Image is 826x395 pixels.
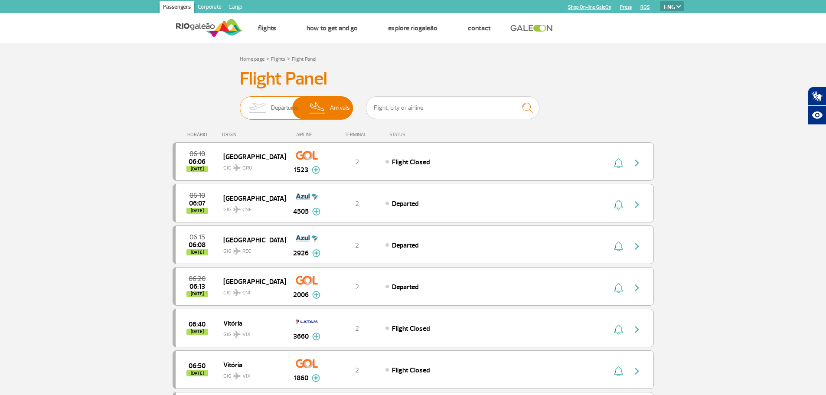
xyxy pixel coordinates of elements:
img: sino-painel-voo.svg [614,283,623,293]
a: Contact [468,24,491,33]
span: 2025-08-27 06:10:00 [189,151,205,157]
img: sino-painel-voo.svg [614,324,623,335]
input: Flight, city or airline [366,96,539,119]
span: 2025-08-27 06:15:00 [189,234,205,240]
div: HORÁRIO [175,132,222,137]
a: > [287,53,290,63]
img: sino-painel-voo.svg [614,366,623,376]
img: destiny_airplane.svg [233,164,241,171]
div: TERMINAL [329,132,385,137]
span: GIG [223,160,279,172]
a: Press [620,4,632,10]
span: GIG [223,368,279,380]
span: 2 [355,324,359,333]
span: REC [242,248,251,255]
a: Passengers [160,1,194,15]
span: 2006 [293,290,309,300]
span: VIX [242,372,251,380]
span: [DATE] [186,166,208,172]
span: 2025-08-27 06:13:50 [189,284,205,290]
div: Plugin de acessibilidade da Hand Talk. [808,87,826,125]
div: STATUS [385,132,456,137]
a: Flights [271,56,285,62]
img: sino-painel-voo.svg [614,158,623,168]
span: 1523 [294,165,308,175]
span: Departed [392,283,418,291]
img: slider-embarque [244,97,271,119]
button: Abrir tradutor de língua de sinais. [808,87,826,106]
img: seta-direita-painel-voo.svg [632,366,642,376]
span: GIG [223,201,279,214]
span: 2025-08-27 06:07:00 [189,200,206,206]
span: CNF [242,289,251,297]
a: Flights [258,24,276,33]
a: Home page [240,56,264,62]
span: 2025-08-27 06:08:54 [189,242,206,248]
a: How to get and go [307,24,358,33]
span: Flight Closed [392,366,430,375]
a: Flight Panel [292,56,316,62]
span: [GEOGRAPHIC_DATA] [223,193,279,204]
span: 2025-08-27 06:50:00 [189,363,206,369]
img: mais-info-painel-voo.svg [312,291,320,299]
img: slider-desembarque [305,97,330,119]
div: AIRLINE [285,132,329,137]
span: Departed [392,199,418,208]
span: Vitória [223,359,279,370]
img: sino-painel-voo.svg [614,241,623,251]
img: seta-direita-painel-voo.svg [632,283,642,293]
img: mais-info-painel-voo.svg [312,374,320,382]
span: 2025-08-27 06:06:00 [189,159,206,165]
a: Shop On-line GaleOn [568,4,611,10]
span: GRU [242,164,252,172]
span: 2025-08-27 06:40:00 [189,321,206,327]
span: [GEOGRAPHIC_DATA] [223,151,279,162]
img: destiny_airplane.svg [233,289,241,296]
span: 2025-08-27 06:10:00 [189,193,205,199]
span: 2 [355,241,359,250]
img: destiny_airplane.svg [233,372,241,379]
img: destiny_airplane.svg [233,206,241,213]
span: [DATE] [186,329,208,335]
img: destiny_airplane.svg [233,248,241,255]
a: Cargo [225,1,246,15]
span: GIG [223,243,279,255]
img: mais-info-painel-voo.svg [312,208,320,215]
span: 1860 [294,373,308,383]
span: [DATE] [186,208,208,214]
span: [DATE] [186,291,208,297]
img: sino-painel-voo.svg [614,199,623,210]
span: [DATE] [186,249,208,255]
span: Flight Closed [392,324,430,333]
span: Departures [271,97,299,119]
span: 2 [355,283,359,291]
img: mais-info-painel-voo.svg [312,249,320,257]
img: seta-direita-painel-voo.svg [632,158,642,168]
a: RQS [640,4,650,10]
span: CNF [242,206,251,214]
h3: Flight Panel [240,68,587,90]
span: 2025-08-27 06:20:00 [189,276,206,282]
a: > [266,53,269,63]
img: mais-info-painel-voo.svg [312,333,320,340]
span: VIX [242,331,251,339]
span: Vitória [223,317,279,329]
span: 2 [355,366,359,375]
img: destiny_airplane.svg [233,331,241,338]
span: 2 [355,199,359,208]
button: Abrir recursos assistivos. [808,106,826,125]
span: 2926 [293,248,309,258]
span: 3660 [293,331,309,342]
a: Explore RIOgaleão [388,24,437,33]
img: seta-direita-painel-voo.svg [632,199,642,210]
img: seta-direita-painel-voo.svg [632,241,642,251]
span: 2 [355,158,359,166]
span: [GEOGRAPHIC_DATA] [223,276,279,287]
span: GIG [223,326,279,339]
div: ORIGIN [222,132,285,137]
span: Flight Closed [392,158,430,166]
a: Corporate [194,1,225,15]
span: [GEOGRAPHIC_DATA] [223,234,279,245]
span: Departed [392,241,418,250]
img: mais-info-painel-voo.svg [312,166,320,174]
